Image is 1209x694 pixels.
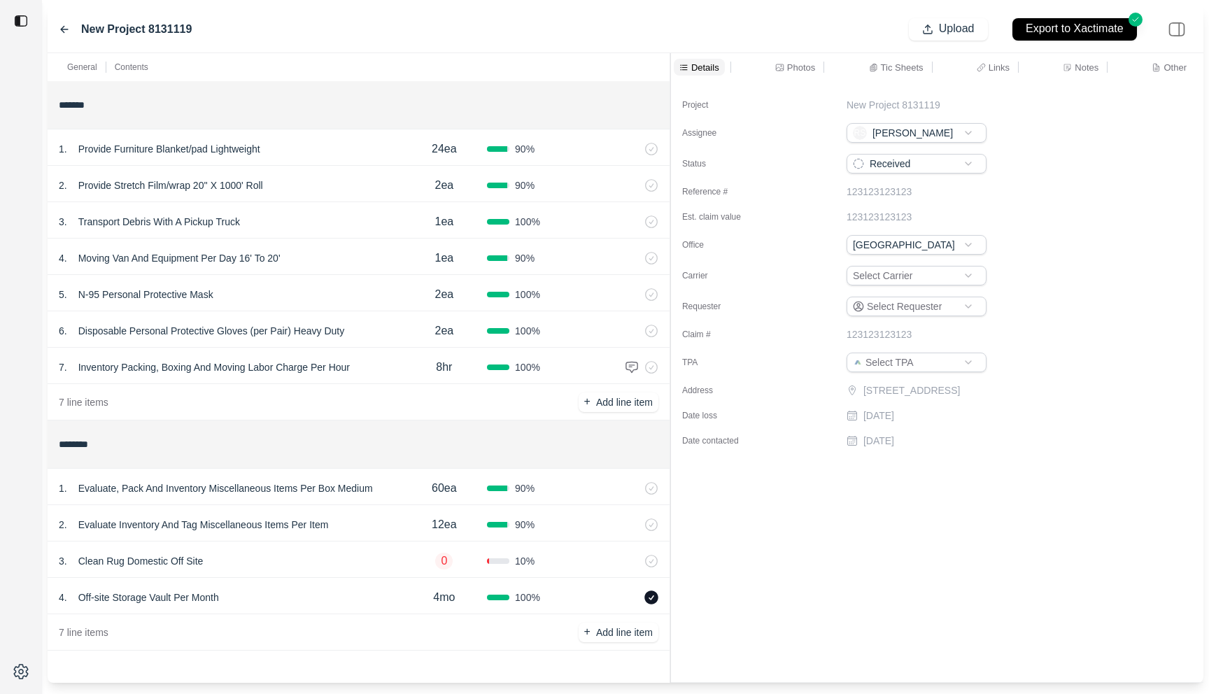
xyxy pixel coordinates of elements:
p: 1 . [59,481,67,495]
p: Upload [939,21,975,37]
p: General [67,62,97,73]
p: N-95 Personal Protective Mask [73,285,219,304]
span: 100 % [515,288,540,302]
img: comment [625,360,639,374]
p: Evaluate, Pack And Inventory Miscellaneous Items Per Box Medium [73,479,379,498]
p: 4mo [433,589,455,606]
p: 3 . [59,215,67,229]
p: 7 . [59,360,67,374]
label: Date loss [682,410,752,421]
label: New Project 8131119 [81,21,192,38]
label: TPA [682,357,752,368]
p: 6 . [59,324,67,338]
span: 90 % [515,142,535,156]
label: Reference # [682,186,752,197]
p: Disposable Personal Protective Gloves (per Pair) Heavy Duty [73,321,351,341]
label: Office [682,239,752,250]
p: 2ea [435,323,454,339]
p: Provide Stretch Film/wrap 20'' X 1000' Roll [73,176,269,195]
p: Evaluate Inventory And Tag Miscellaneous Items Per Item [73,515,334,534]
p: Other [1164,62,1187,73]
p: Tic Sheets [881,62,924,73]
p: Inventory Packing, Boxing And Moving Labor Charge Per Hour [73,357,355,377]
p: Clean Rug Domestic Off Site [73,551,209,571]
p: 123123123123 [847,210,912,224]
button: Export to Xactimate [1012,18,1137,41]
p: [STREET_ADDRESS] [863,383,989,397]
button: +Add line item [579,392,658,412]
p: + [584,394,591,410]
label: Requester [682,301,752,312]
span: 100 % [515,215,540,229]
p: 2 . [59,178,67,192]
button: Export to Xactimate [999,11,1150,47]
p: 3 . [59,554,67,568]
p: 60ea [432,480,457,497]
p: Notes [1075,62,1098,73]
p: Links [989,62,1010,73]
img: toggle sidebar [14,14,28,28]
p: 24ea [432,141,457,157]
p: Contents [115,62,148,73]
p: 1 . [59,142,67,156]
p: 8hr [436,359,452,376]
label: Project [682,99,752,111]
p: 0 [435,553,453,569]
p: Moving Van And Equipment Per Day 16' To 20' [73,248,286,268]
p: New Project 8131119 [847,98,940,112]
label: Claim # [682,329,752,340]
span: 90 % [515,518,535,532]
span: 90 % [515,481,535,495]
p: Details [691,62,719,73]
p: 1ea [435,250,454,267]
p: Off-site Storage Vault Per Month [73,588,225,607]
span: 90 % [515,251,535,265]
p: Export to Xactimate [1026,21,1124,37]
p: 2 . [59,518,67,532]
img: right-panel.svg [1161,14,1192,45]
p: [DATE] [863,434,894,448]
span: 90 % [515,178,535,192]
p: 123123123123 [847,185,912,199]
p: Provide Furniture Blanket/pad Lightweight [73,139,266,159]
p: 123123123123 [847,327,912,341]
p: Transport Debris With A Pickup Truck [73,212,246,232]
p: 2ea [435,286,454,303]
p: + [584,624,591,640]
p: Add line item [596,625,653,639]
span: 100 % [515,360,540,374]
p: 1ea [435,213,454,230]
span: 100 % [515,590,540,604]
p: 4 . [59,251,67,265]
p: 4 . [59,590,67,604]
button: +Add line item [579,623,658,642]
button: Upload [909,18,988,41]
p: 5 . [59,288,67,302]
p: Photos [787,62,815,73]
p: 7 line items [59,395,108,409]
label: Assignee [682,127,752,139]
span: 100 % [515,324,540,338]
label: Address [682,385,752,396]
p: 12ea [432,516,457,533]
p: 7 line items [59,625,108,639]
span: 10 % [515,554,535,568]
p: Add line item [596,395,653,409]
p: 2ea [435,177,454,194]
label: Status [682,158,752,169]
label: Carrier [682,270,752,281]
p: [DATE] [863,409,894,423]
label: Date contacted [682,435,752,446]
label: Est. claim value [682,211,752,222]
